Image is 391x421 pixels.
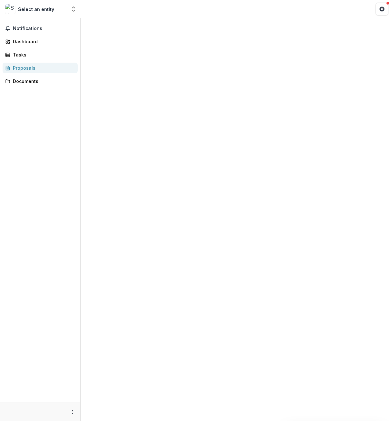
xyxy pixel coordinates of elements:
[13,65,73,71] div: Proposals
[3,36,78,47] a: Dashboard
[13,51,73,58] div: Tasks
[13,26,75,31] span: Notifications
[69,408,76,416] button: More
[376,3,388,15] button: Get Help
[3,76,78,87] a: Documents
[3,23,78,34] button: Notifications
[3,63,78,73] a: Proposals
[13,38,73,45] div: Dashboard
[13,78,73,85] div: Documents
[18,6,54,13] div: Select an entity
[69,3,78,15] button: Open entity switcher
[5,4,15,14] img: Select an entity
[3,49,78,60] a: Tasks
